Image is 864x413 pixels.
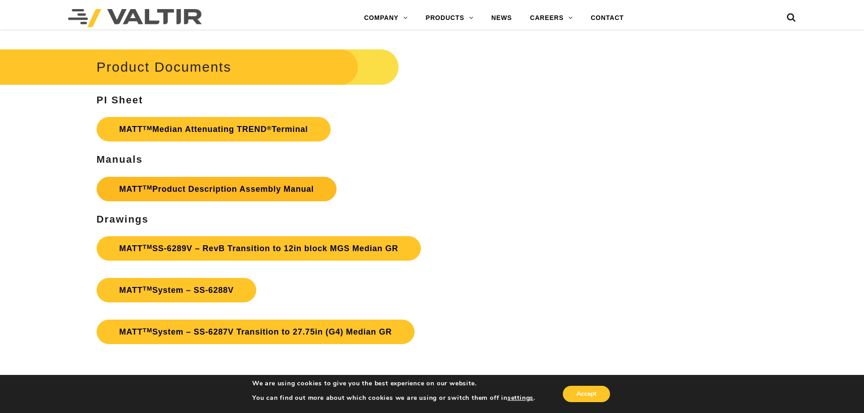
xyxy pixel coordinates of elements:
[267,125,272,131] sup: ®
[482,9,521,27] a: NEWS
[563,386,610,402] button: Accept
[97,117,331,141] a: MATTTMMedian Attenuating TREND®Terminal
[521,9,582,27] a: CAREERS
[97,236,421,261] a: MATTTMSS-6289V – RevB Transition to 12in block MGS Median GR
[97,94,143,106] strong: PI Sheet
[97,278,257,302] a: MATTTMSystem – SS-6288V
[143,243,152,250] sup: TM
[252,379,535,388] p: We are using cookies to give you the best experience on our website.
[97,320,415,344] a: MATTTMSystem – SS-6287V Transition to 27.75in (G4) Median GR
[143,327,152,334] sup: TM
[355,9,417,27] a: COMPANY
[252,394,535,402] p: You can find out more about which cookies we are using or switch them off in .
[97,177,337,201] a: MATTTMProduct Description Assembly Manual
[97,214,149,225] strong: Drawings
[508,394,533,402] button: settings
[143,285,152,292] sup: TM
[581,9,633,27] a: CONTACT
[97,154,143,165] strong: Manuals
[417,9,483,27] a: PRODUCTS
[143,125,152,131] sup: TM
[68,9,202,27] img: Valtir
[143,184,152,191] sup: TM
